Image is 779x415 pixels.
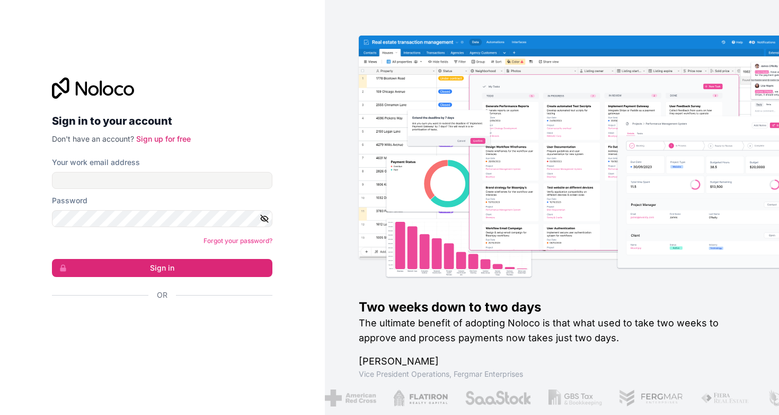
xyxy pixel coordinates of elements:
span: Don't have an account? [52,134,134,143]
img: /assets/flatiron-C8eUkumj.png [392,390,447,407]
h2: The ultimate benefit of adopting Noloco is that what used to take two weeks to approve and proces... [359,316,746,345]
img: /assets/fiera-fwj2N5v4.png [700,390,749,407]
a: Sign up for free [136,134,191,143]
input: Password [52,210,272,227]
img: /assets/gbstax-C-GtDUiK.png [547,390,601,407]
img: /assets/american-red-cross-BAupjrZR.png [323,390,375,407]
label: Your work email address [52,157,140,168]
h1: [PERSON_NAME] [359,354,746,369]
input: Email address [52,172,272,189]
h2: Sign in to your account [52,111,272,131]
img: /assets/fergmar-CudnrXN5.png [618,390,683,407]
button: Sign in [52,259,272,277]
a: Forgot your password? [203,237,272,245]
label: Password [52,195,87,206]
img: /assets/saastock-C6Zbiodz.png [464,390,530,407]
h1: Vice President Operations , Fergmar Enterprises [359,369,746,379]
h1: Two weeks down to two days [359,299,746,316]
span: Or [157,290,167,300]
